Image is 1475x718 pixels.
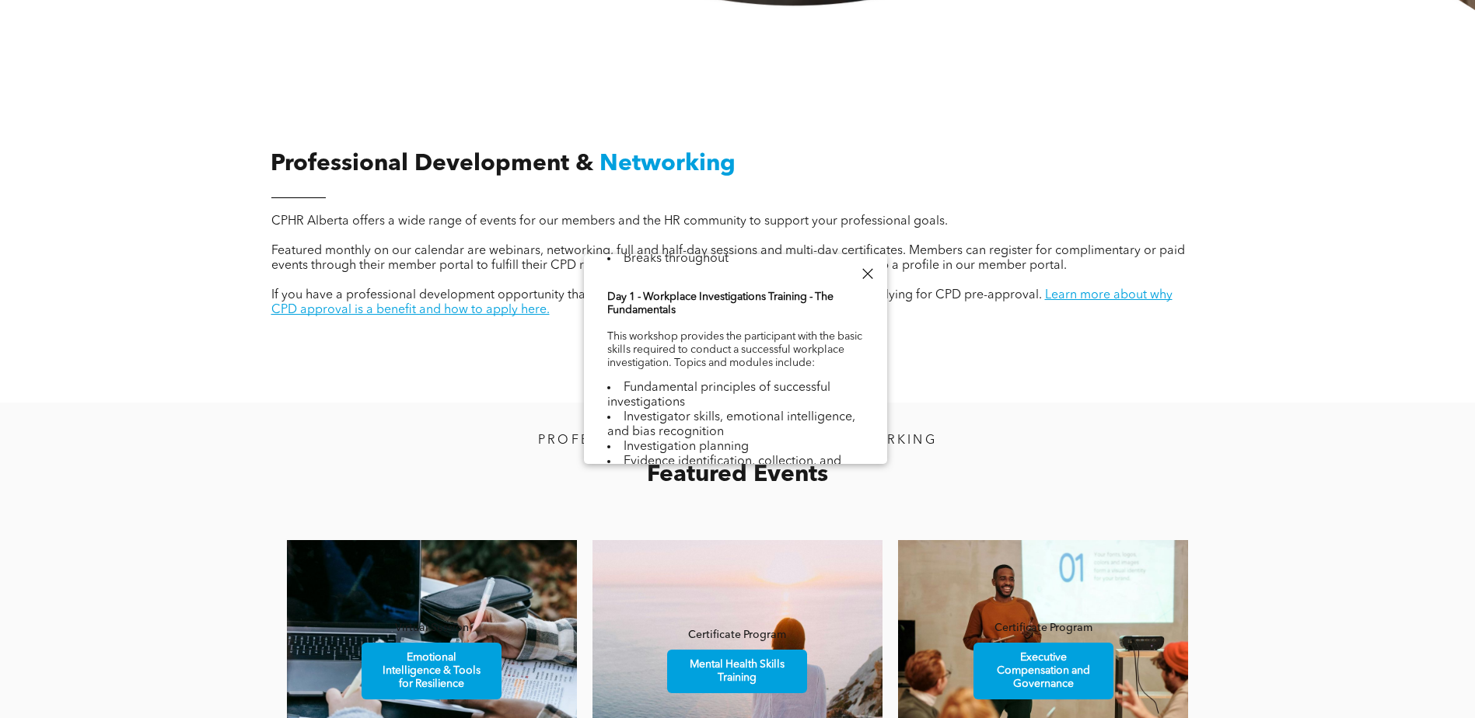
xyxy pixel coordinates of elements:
[607,252,864,267] li: Breaks throughout
[607,291,834,315] b: Day 1 - Workplace Investigations Training - The Fundamentals
[271,152,593,176] span: Professional Development &
[607,455,864,484] li: Evidence identification, collection, and preservation
[976,643,1111,699] span: Executive Compensation and Governance
[538,434,937,447] span: PROFESSIONAL DEVELOPMENT AND NETWORKING
[607,410,864,440] li: Investigator skills, emotional intelligence, and bias recognition
[607,381,864,410] li: Fundamental principles of successful investigations
[271,289,1042,301] span: If you have a professional development opportunity that is valuable to CPHR Alberta Members, cons...
[669,650,805,692] span: Mental Health Skills Training
[271,215,948,228] span: CPHR Alberta offers a wide range of events for our members and the HR community to support your p...
[647,463,828,486] span: Featured Events
[364,643,499,699] span: Emotional Intelligence & Tools for Resilience
[607,440,864,455] li: Investigation planning
[599,152,736,176] span: Networking
[271,245,1185,272] span: Featured monthly on our calendar are webinars, networking, full and half-day sessions and multi-d...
